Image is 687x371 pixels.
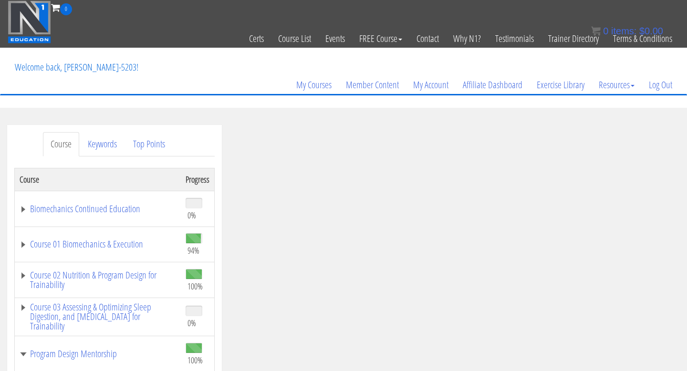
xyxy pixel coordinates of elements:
span: 100% [187,355,203,365]
a: Why N1? [446,15,488,62]
span: 0% [187,210,196,220]
a: Course 03 Assessing & Optimizing Sleep Digestion, and [MEDICAL_DATA] for Trainability [20,302,176,331]
a: Keywords [80,132,125,156]
span: 100% [187,281,203,291]
a: 0 [51,1,72,14]
a: Exercise Library [530,62,592,108]
a: My Courses [289,62,339,108]
a: Log Out [642,62,679,108]
span: 0% [187,318,196,328]
a: Course 01 Biomechanics & Execution [20,239,176,249]
span: 94% [187,245,199,256]
a: 0 items: $0.00 [591,26,663,36]
p: Welcome back, [PERSON_NAME]-5203! [8,48,146,86]
a: My Account [406,62,456,108]
a: Contact [409,15,446,62]
span: 0 [603,26,608,36]
a: Course [43,132,79,156]
a: Trainer Directory [541,15,606,62]
bdi: 0.00 [639,26,663,36]
span: items: [611,26,636,36]
a: Top Points [125,132,173,156]
a: Program Design Mentorship [20,349,176,359]
a: Course 02 Nutrition & Program Design for Trainability [20,270,176,289]
span: 0 [60,3,72,15]
th: Progress [181,168,215,191]
a: Biomechanics Continued Education [20,204,176,214]
a: Events [318,15,352,62]
th: Course [15,168,181,191]
a: Testimonials [488,15,541,62]
a: Member Content [339,62,406,108]
img: icon11.png [591,26,601,36]
a: Certs [242,15,271,62]
a: FREE Course [352,15,409,62]
span: $ [639,26,645,36]
a: Affiliate Dashboard [456,62,530,108]
a: Resources [592,62,642,108]
img: n1-education [8,0,51,43]
a: Course List [271,15,318,62]
a: Terms & Conditions [606,15,679,62]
